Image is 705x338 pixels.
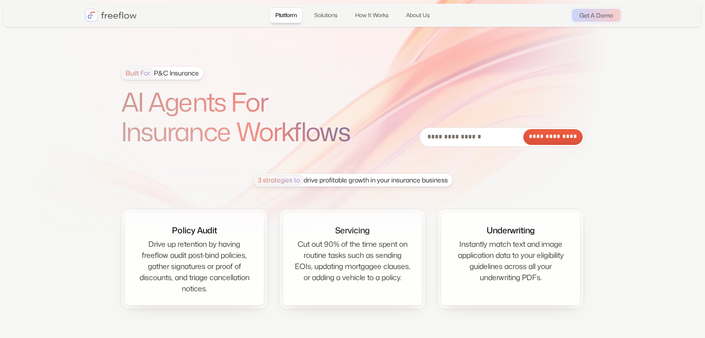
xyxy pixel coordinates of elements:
[172,224,217,237] div: Policy Audit
[136,238,253,294] div: Drive up retention by having freeflow audit post-bind policies, gather signatures or proof of dis...
[419,127,584,147] form: Email Form
[487,224,534,237] div: Underwriting
[121,87,376,147] h1: AI Agents For Insurance Workflows
[85,9,137,22] a: home
[122,68,154,79] span: Built For
[122,68,199,79] div: P&C Insurance
[572,9,621,22] a: Get A Demo
[254,175,448,186] div: drive profitable growth in your insurance business
[294,238,411,283] div: Cut out 90% of the time spent on routine tasks such as sending EOIs, updating mortgagee clauses, ...
[349,7,394,23] a: How It Works
[400,7,436,23] a: About Us
[452,238,569,283] div: Instantly match text and image application data to your eligibility guidelines across all your un...
[269,7,303,23] a: Platform
[335,224,369,237] div: Servicing
[308,7,343,23] a: Solutions
[254,175,304,186] span: 3 strategies to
